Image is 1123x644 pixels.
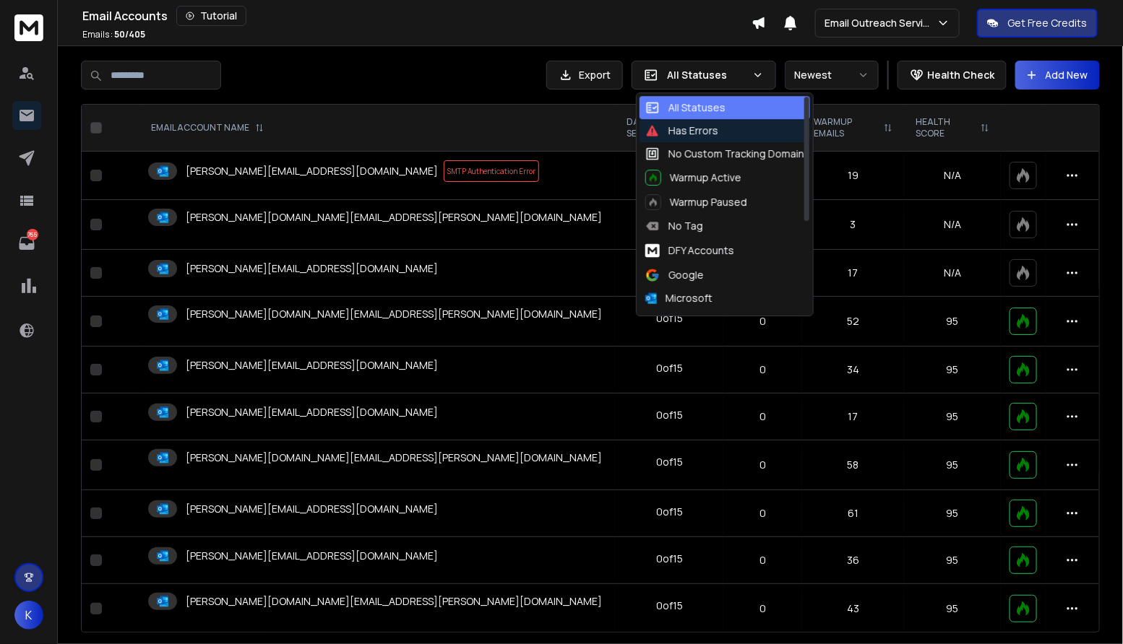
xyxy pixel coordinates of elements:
[913,217,992,232] p: N/A
[802,440,904,490] td: 58
[82,6,752,26] div: Email Accounts
[656,455,683,469] div: 0 of 15
[732,314,793,328] p: 0
[904,347,1001,393] td: 95
[645,268,704,282] div: Google
[898,61,1007,90] button: Health Check
[825,16,937,30] p: Email Outreach Service
[645,123,718,138] div: Has Errors
[12,229,41,258] a: 765
[802,393,904,440] td: 17
[904,440,1001,490] td: 95
[732,458,793,472] p: 0
[927,68,994,82] p: Health Check
[802,537,904,584] td: 36
[656,505,683,519] div: 0 of 15
[977,9,1098,38] button: Get Free Credits
[645,194,747,210] div: Warmup Paused
[186,405,438,419] p: [PERSON_NAME][EMAIL_ADDRESS][DOMAIN_NAME]
[732,553,793,567] p: 0
[802,200,904,250] td: 3
[114,28,145,40] span: 50 / 405
[627,116,697,139] p: DAILY EMAILS SENT
[802,152,904,200] td: 19
[916,116,975,139] p: HEALTH SCORE
[656,311,683,326] div: 0 of 15
[802,250,904,297] td: 17
[656,408,683,422] div: 0 of 15
[14,601,43,630] button: K
[904,537,1001,584] td: 95
[186,261,438,276] p: [PERSON_NAME][EMAIL_ADDRESS][DOMAIN_NAME]
[785,61,879,90] button: Newest
[645,291,713,305] div: Microsoft
[186,358,438,373] p: [PERSON_NAME][EMAIL_ADDRESS][DOMAIN_NAME]
[1015,61,1100,90] button: Add New
[82,29,145,40] p: Emails :
[645,100,726,115] div: All Statuses
[904,584,1001,634] td: 95
[645,147,804,161] div: No Custom Tracking Domain
[645,170,741,186] div: Warmup Active
[186,549,438,563] p: [PERSON_NAME][EMAIL_ADDRESS][DOMAIN_NAME]
[645,242,734,259] div: DFY Accounts
[27,229,38,240] p: 765
[186,502,438,516] p: [PERSON_NAME][EMAIL_ADDRESS][DOMAIN_NAME]
[732,601,793,616] p: 0
[656,552,683,566] div: 0 of 15
[904,393,1001,440] td: 95
[732,362,793,377] p: 0
[814,116,878,139] p: WARMUP EMAILS
[732,409,793,424] p: 0
[802,584,904,634] td: 43
[186,210,602,225] p: [PERSON_NAME][DOMAIN_NAME][EMAIL_ADDRESS][PERSON_NAME][DOMAIN_NAME]
[732,506,793,521] p: 0
[444,160,539,182] span: SMTP Authentication Error
[904,297,1001,347] td: 95
[186,594,602,609] p: [PERSON_NAME][DOMAIN_NAME][EMAIL_ADDRESS][PERSON_NAME][DOMAIN_NAME]
[913,266,992,280] p: N/A
[186,307,602,321] p: [PERSON_NAME][DOMAIN_NAME][EMAIL_ADDRESS][PERSON_NAME][DOMAIN_NAME]
[546,61,623,90] button: Export
[913,168,992,183] p: N/A
[656,361,683,375] div: 0 of 15
[802,297,904,347] td: 52
[645,219,703,233] div: No Tag
[802,347,904,393] td: 34
[186,164,438,178] p: [PERSON_NAME][EMAIL_ADDRESS][DOMAIN_NAME]
[176,6,246,26] button: Tutorial
[802,490,904,537] td: 61
[151,122,264,134] div: EMAIL ACCOUNT NAME
[186,451,602,465] p: [PERSON_NAME][DOMAIN_NAME][EMAIL_ADDRESS][PERSON_NAME][DOMAIN_NAME]
[656,599,683,613] div: 0 of 15
[904,490,1001,537] td: 95
[1007,16,1088,30] p: Get Free Credits
[667,68,746,82] p: All Statuses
